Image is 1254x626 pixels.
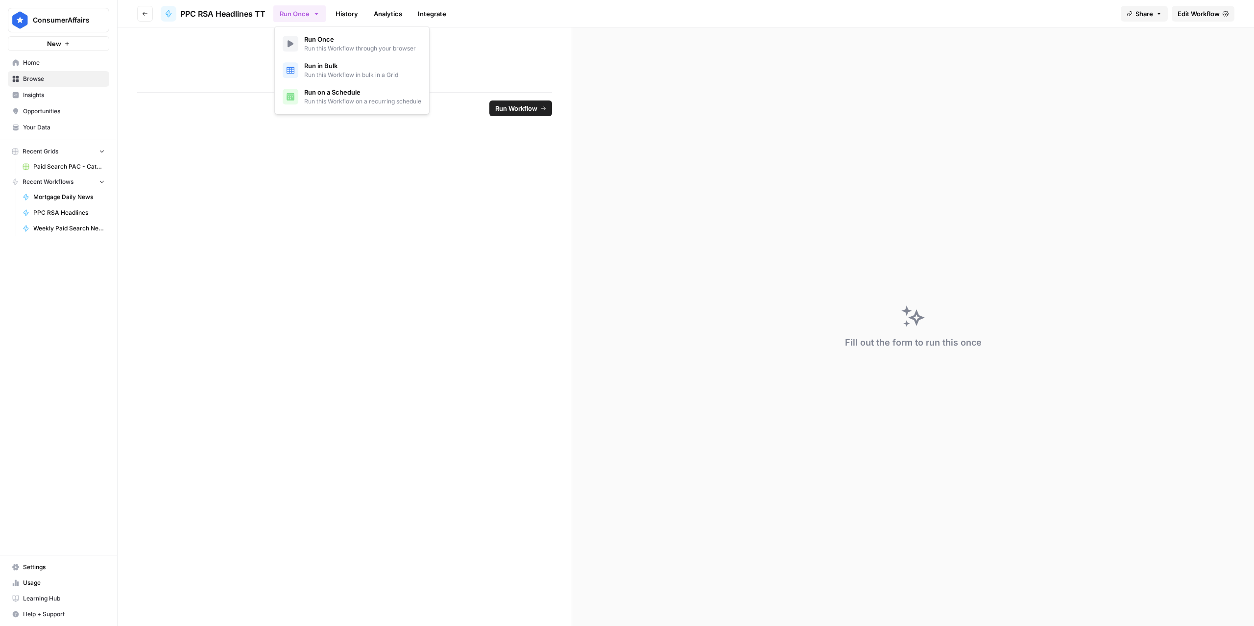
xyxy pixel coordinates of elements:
span: Opportunities [23,107,105,116]
span: New [47,39,61,49]
span: Mortgage Daily News [33,193,105,201]
button: Recent Workflows [8,175,109,189]
span: ConsumerAffairs [33,15,92,25]
a: Edit Workflow [1172,6,1234,22]
span: Edit Workflow [1178,9,1220,19]
div: Fill out the form to run this once [845,336,982,350]
button: Help + Support [8,606,109,622]
span: Settings [23,563,105,572]
span: Browse [23,75,105,83]
span: Run Workflow [495,103,537,113]
a: Opportunities [8,103,109,119]
a: PPC RSA Headlines [18,205,109,221]
span: Run Once [304,34,416,44]
span: Run this Workflow in bulk in a Grid [304,71,398,79]
span: Usage [23,578,105,587]
span: Weekly Paid Search News [33,224,105,233]
span: PPC RSA Headlines [33,208,105,217]
span: Learning Hub [23,594,105,603]
img: ConsumerAffairs Logo [11,11,29,29]
div: Run Once [274,26,430,114]
a: Analytics [368,6,408,22]
a: Insights [8,87,109,103]
a: Home [8,55,109,71]
a: Run OnceRun this Workflow through your browser [279,30,425,57]
a: Settings [8,559,109,575]
button: Run Once [273,5,326,22]
span: This workflow doesn't require any inputs [137,71,552,80]
button: New [8,36,109,51]
a: PPC RSA Headlines TT [161,6,265,22]
span: Run on a Schedule [304,87,421,97]
span: Paid Search PAC - Categories [33,162,105,171]
button: Workspace: ConsumerAffairs [8,8,109,32]
a: Your Data [8,120,109,135]
a: Run on a ScheduleRun this Workflow on a recurring schedule [279,83,425,110]
button: Share [1121,6,1168,22]
span: PPC RSA Headlines TT [180,8,265,20]
a: Mortgage Daily News [18,189,109,205]
a: Weekly Paid Search News [18,221,109,236]
span: Run this Workflow through your browser [304,44,416,53]
span: Share [1135,9,1153,19]
a: History [330,6,364,22]
span: Run in Bulk [304,61,398,71]
a: Browse [8,71,109,87]
a: Paid Search PAC - Categories [18,159,109,175]
button: Recent Grids [8,144,109,159]
span: Recent Workflows [23,177,73,186]
a: Learning Hub [8,591,109,606]
span: Your Data [23,123,105,132]
span: Insights [23,91,105,100]
button: Run in BulkRun this Workflow in bulk in a Grid [279,57,425,83]
button: Run Workflow [489,100,552,116]
span: Help + Support [23,610,105,619]
span: Recent Grids [23,147,58,156]
a: Integrate [412,6,452,22]
span: Home [23,58,105,67]
a: Usage [8,575,109,591]
span: Run this Workflow on a recurring schedule [304,97,421,106]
